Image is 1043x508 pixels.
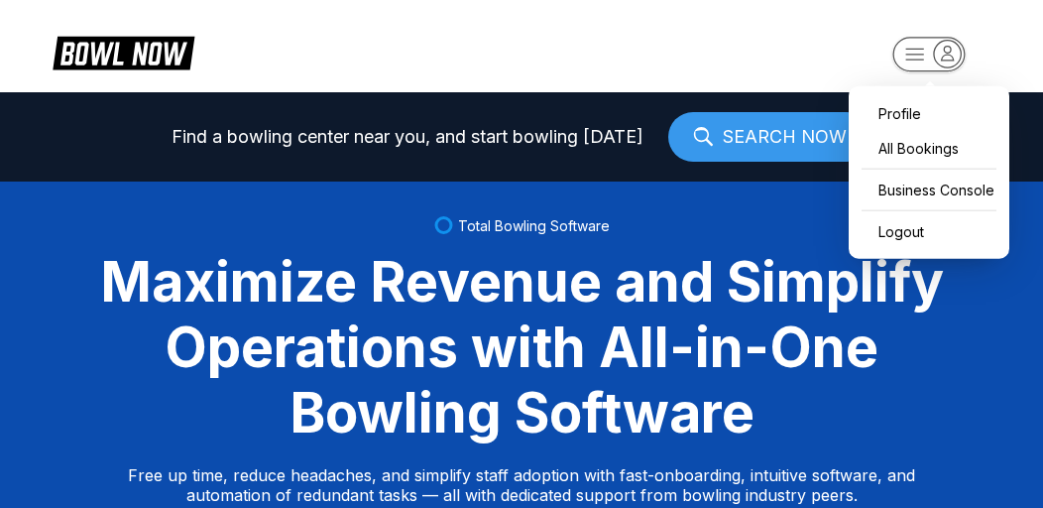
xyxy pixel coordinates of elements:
[668,112,871,162] a: SEARCH NOW
[75,249,968,445] div: Maximize Revenue and Simplify Operations with All-in-One Bowling Software
[859,214,929,249] button: Logout
[859,131,999,166] a: All Bookings
[859,173,999,207] a: Business Console
[172,127,643,147] span: Find a bowling center near you, and start bowling [DATE]
[458,217,610,234] span: Total Bowling Software
[859,96,999,131] a: Profile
